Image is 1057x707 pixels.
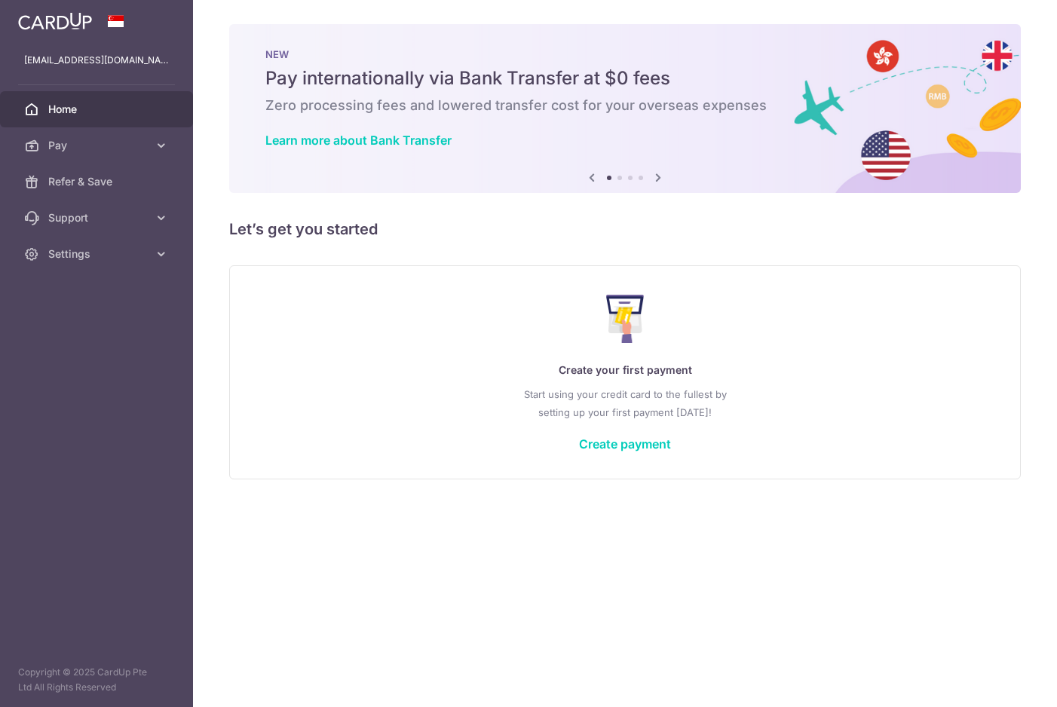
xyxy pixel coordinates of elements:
[229,24,1021,193] img: Bank transfer banner
[265,96,985,115] h6: Zero processing fees and lowered transfer cost for your overseas expenses
[265,66,985,90] h5: Pay internationally via Bank Transfer at $0 fees
[48,210,148,225] span: Support
[48,138,148,153] span: Pay
[48,174,148,189] span: Refer & Save
[18,12,92,30] img: CardUp
[229,217,1021,241] h5: Let’s get you started
[606,295,645,343] img: Make Payment
[24,53,169,68] p: [EMAIL_ADDRESS][DOMAIN_NAME]
[265,48,985,60] p: NEW
[48,246,148,262] span: Settings
[260,385,990,421] p: Start using your credit card to the fullest by setting up your first payment [DATE]!
[265,133,452,148] a: Learn more about Bank Transfer
[579,436,671,451] a: Create payment
[260,361,990,379] p: Create your first payment
[35,11,66,24] span: Help
[48,102,148,117] span: Home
